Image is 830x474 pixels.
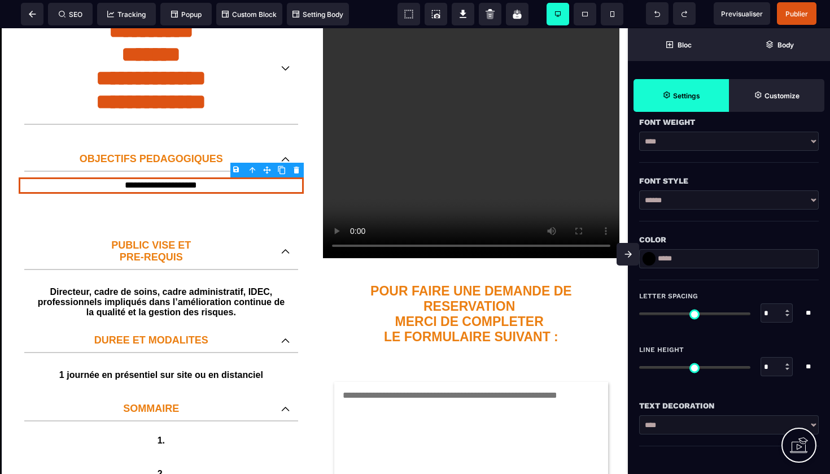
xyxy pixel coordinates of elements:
[639,233,819,246] div: Color
[370,255,575,316] b: POUR FAIRE UNE DEMANDE DE RESERVATION MERCI DE COMPLETER LE FORMULAIRE SUIVANT :
[729,79,824,112] span: Open Style Manager
[628,28,729,61] span: Open Blocks
[292,10,343,19] span: Setting Body
[673,92,700,100] strong: Settings
[33,375,270,386] p: SOMMAIRE
[33,306,270,318] p: DUREE ET MODALITES
[729,28,830,61] span: Open Layer Manager
[158,407,165,417] b: 1.
[639,345,684,354] span: Line Height
[785,10,808,18] span: Publier
[397,3,420,25] span: View components
[59,10,82,19] span: SEO
[678,41,692,49] strong: Bloc
[33,211,270,235] p: PUBLIC VISE ET PRE-REQUIS
[634,79,729,112] span: Settings
[425,3,447,25] span: Screenshot
[777,41,794,49] strong: Body
[222,10,277,19] span: Custom Block
[27,339,295,355] text: 1 journée en présentiel sur site ou en distanciel
[158,441,165,450] b: 2.
[639,399,819,412] div: Text Decoration
[33,125,270,137] p: OBJECTIFS PEDAGOGIQUES
[639,115,819,129] div: Font Weight
[639,174,819,188] div: Font Style
[171,10,202,19] span: Popup
[107,10,146,19] span: Tracking
[33,256,290,292] text: Directeur, cadre de soins, cadre administratif, IDEC, professionnels impliqués dans l’amélioratio...
[765,92,800,100] strong: Customize
[721,10,763,18] span: Previsualiser
[639,292,698,301] span: Letter Spacing
[714,2,770,25] span: Preview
